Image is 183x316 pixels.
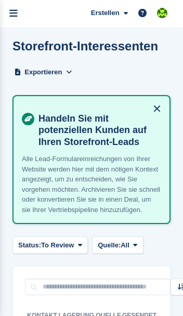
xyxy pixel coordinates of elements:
[157,8,167,18] img: Stefano
[91,8,120,18] span: Erstellen
[12,63,74,81] button: Exportieren
[22,154,161,215] p: Alle Lead-Formulareinreichungen von Ihrer Website werden hier mit dem nötigen Kontext angezeigt, ...
[18,240,41,251] span: Status:
[98,240,121,251] span: Quelle:
[121,240,129,251] span: All
[12,39,158,53] h1: Storefront-Interessenten
[12,236,88,254] button: Status: To Review
[24,67,62,77] span: Exportieren
[41,240,74,251] span: To Review
[92,236,143,254] button: Quelle: All
[34,113,161,148] h4: Handeln Sie mit potenziellen Kunden auf Ihren Storefront-Leads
